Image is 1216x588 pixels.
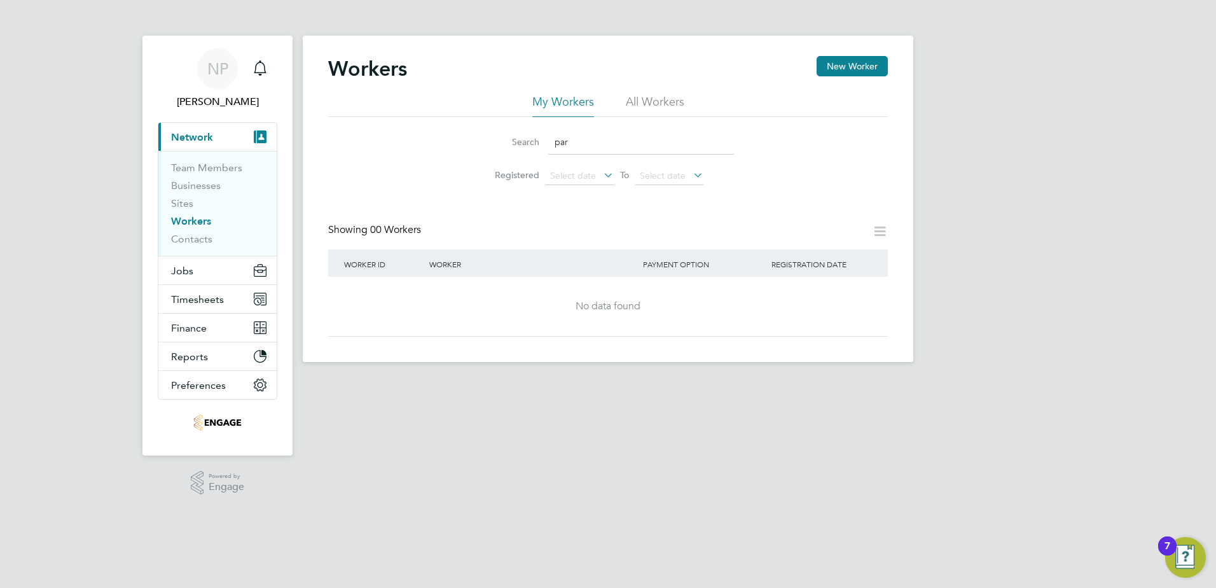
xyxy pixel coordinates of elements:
[817,56,888,76] button: New Worker
[171,322,207,334] span: Finance
[171,233,212,245] a: Contacts
[370,223,421,236] span: 00 Workers
[482,169,539,181] label: Registered
[158,256,277,284] button: Jobs
[171,162,242,174] a: Team Members
[171,197,193,209] a: Sites
[158,412,277,433] a: Go to home page
[532,94,594,117] li: My Workers
[341,249,426,279] div: Worker ID
[616,167,633,183] span: To
[209,482,244,493] span: Engage
[207,60,228,77] span: NP
[209,471,244,482] span: Powered by
[626,94,684,117] li: All Workers
[158,314,277,342] button: Finance
[171,215,211,227] a: Workers
[158,123,277,151] button: Network
[1165,537,1206,578] button: Open Resource Center, 7 new notifications
[548,130,734,155] input: Name, email or phone number
[328,56,407,81] h2: Workers
[171,131,213,143] span: Network
[158,151,277,256] div: Network
[550,170,596,181] span: Select date
[171,293,224,305] span: Timesheets
[191,471,245,495] a: Powered byEngage
[171,379,226,391] span: Preferences
[328,223,424,237] div: Showing
[426,249,640,279] div: Worker
[1164,546,1170,563] div: 7
[158,94,277,109] span: Nicola Pitts
[171,351,208,363] span: Reports
[193,412,242,433] img: optima-uk-logo-retina.png
[640,249,768,279] div: Payment Option
[142,36,293,456] nav: Main navigation
[158,285,277,313] button: Timesheets
[640,170,686,181] span: Select date
[158,371,277,399] button: Preferences
[158,342,277,370] button: Reports
[768,249,875,279] div: Registration Date
[158,48,277,109] a: NP[PERSON_NAME]
[482,136,539,148] label: Search
[171,265,193,277] span: Jobs
[171,179,221,192] a: Businesses
[341,300,875,313] div: No data found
